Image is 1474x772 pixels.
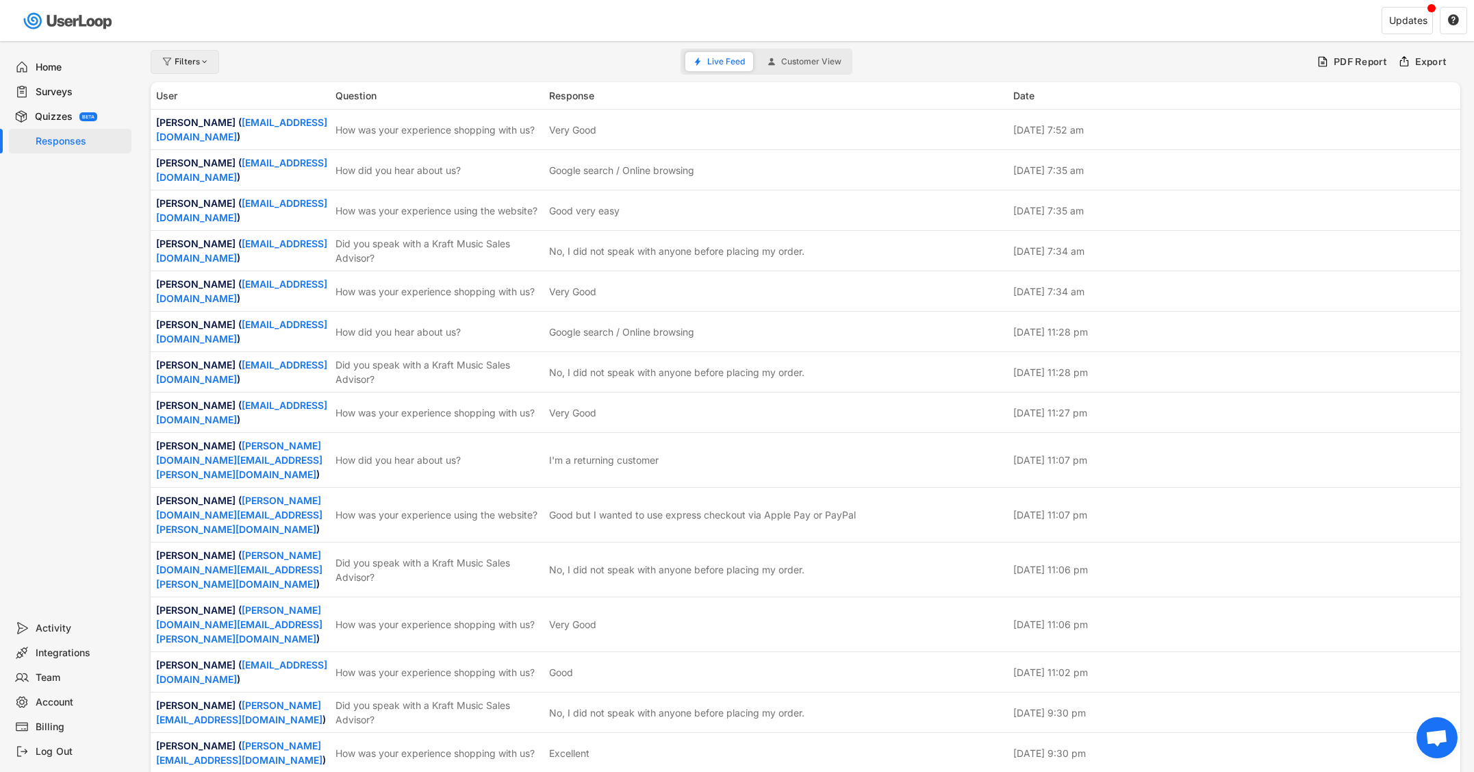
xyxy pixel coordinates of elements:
[1013,203,1456,218] div: [DATE] 7:35 am
[36,696,126,709] div: Account
[156,658,327,686] div: [PERSON_NAME] ( )
[1013,665,1456,680] div: [DATE] 11:02 pm
[36,86,126,99] div: Surveys
[335,508,541,522] div: How was your experience using the website?
[156,359,327,385] a: [EMAIL_ADDRESS][DOMAIN_NAME]
[685,52,753,71] button: Live Feed
[1334,55,1388,68] div: PDF Report
[1013,244,1456,258] div: [DATE] 7:34 am
[707,58,745,66] span: Live Feed
[156,738,327,767] div: [PERSON_NAME] ( )
[1013,508,1456,522] div: [DATE] 11:07 pm
[549,617,596,632] div: Very Good
[335,358,541,386] div: Did you speak with a Kraft Music Sales Advisor?
[549,706,804,720] div: No, I did not speak with anyone before placing my order.
[1013,453,1456,467] div: [DATE] 11:07 pm
[1013,88,1456,103] div: Date
[156,549,322,590] a: [PERSON_NAME][DOMAIN_NAME][EMAIL_ADDRESS][PERSON_NAME][DOMAIN_NAME]
[1013,617,1456,632] div: [DATE] 11:06 pm
[335,123,541,137] div: How was your experience shopping with us?
[156,604,322,645] a: [PERSON_NAME][DOMAIN_NAME][EMAIL_ADDRESS][PERSON_NAME][DOMAIN_NAME]
[156,440,322,480] a: [PERSON_NAME][DOMAIN_NAME][EMAIL_ADDRESS][PERSON_NAME][DOMAIN_NAME]
[156,196,327,225] div: [PERSON_NAME] ( )
[1013,284,1456,299] div: [DATE] 7:34 am
[36,745,126,758] div: Log Out
[335,325,541,339] div: How did you hear about us?
[549,163,694,177] div: Google search / Online browsing
[36,61,126,74] div: Home
[1013,163,1456,177] div: [DATE] 7:35 am
[156,277,327,306] div: [PERSON_NAME] ( )
[549,746,589,760] div: Excellent
[549,123,596,137] div: Very Good
[1013,123,1456,137] div: [DATE] 7:52 am
[156,398,327,427] div: [PERSON_NAME] ( )
[175,58,210,66] div: Filters
[549,325,694,339] div: Google search / Online browsing
[759,52,850,71] button: Customer View
[156,278,327,304] a: [EMAIL_ADDRESS][DOMAIN_NAME]
[156,155,327,184] div: [PERSON_NAME] ( )
[549,365,804,379] div: No, I did not speak with anyone before placing my order.
[156,399,327,425] a: [EMAIL_ADDRESS][DOMAIN_NAME]
[335,88,541,103] div: Question
[781,58,841,66] span: Customer View
[82,114,94,119] div: BETA
[335,236,541,265] div: Did you speak with a Kraft Music Sales Advisor?
[156,438,327,482] div: [PERSON_NAME] ( )
[549,88,1005,103] div: Response
[1013,325,1456,339] div: [DATE] 11:28 pm
[36,647,126,660] div: Integrations
[156,495,322,535] a: [PERSON_NAME][DOMAIN_NAME][EMAIL_ADDRESS][PERSON_NAME][DOMAIN_NAME]
[335,698,541,727] div: Did you speak with a Kraft Music Sales Advisor?
[36,671,126,684] div: Team
[156,197,327,223] a: [EMAIL_ADDRESS][DOMAIN_NAME]
[156,659,327,685] a: [EMAIL_ADDRESS][DOMAIN_NAME]
[36,622,126,635] div: Activity
[549,244,804,258] div: No, I did not speak with anyone before placing my order.
[335,617,541,632] div: How was your experience shopping with us?
[1013,365,1456,379] div: [DATE] 11:28 pm
[1013,746,1456,760] div: [DATE] 9:30 pm
[1448,14,1459,26] text: 
[156,116,327,142] a: [EMAIL_ADDRESS][DOMAIN_NAME]
[36,135,126,148] div: Responses
[335,163,541,177] div: How did you hear about us?
[549,508,856,522] div: Good but I wanted to use express checkout via Apple Pay or PayPal
[156,236,327,265] div: [PERSON_NAME] ( )
[335,556,541,584] div: Did you speak with a Kraft Music Sales Advisor?
[1013,706,1456,720] div: [DATE] 9:30 pm
[36,721,126,734] div: Billing
[335,665,541,680] div: How was your experience shopping with us?
[335,746,541,760] div: How was your experience shopping with us?
[156,698,327,727] div: [PERSON_NAME] ( )
[549,203,620,218] div: Good very easy
[549,453,659,467] div: I'm a returning customer
[156,115,327,144] div: [PERSON_NAME] ( )
[156,238,327,264] a: [EMAIL_ADDRESS][DOMAIN_NAME]
[1416,717,1458,758] div: Open chat
[156,493,327,536] div: [PERSON_NAME] ( )
[549,284,596,299] div: Very Good
[549,665,573,680] div: Good
[1415,55,1447,68] div: Export
[156,319,327,345] a: [EMAIL_ADDRESS][DOMAIN_NAME]
[156,317,327,346] div: [PERSON_NAME] ( )
[549,406,596,420] div: Very Good
[156,358,327,386] div: [PERSON_NAME] ( )
[335,203,541,218] div: How was your experience using the website?
[335,284,541,299] div: How was your experience shopping with us?
[549,562,804,577] div: No, I did not speak with anyone before placing my order.
[156,88,327,103] div: User
[21,7,117,35] img: userloop-logo-01.svg
[35,110,73,123] div: Quizzes
[335,406,541,420] div: How was your experience shopping with us?
[1013,406,1456,420] div: [DATE] 11:27 pm
[156,603,327,646] div: [PERSON_NAME] ( )
[156,157,327,183] a: [EMAIL_ADDRESS][DOMAIN_NAME]
[1389,16,1427,25] div: Updates
[1013,562,1456,577] div: [DATE] 11:06 pm
[156,548,327,591] div: [PERSON_NAME] ( )
[1447,14,1460,27] button: 
[335,453,541,467] div: How did you hear about us?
